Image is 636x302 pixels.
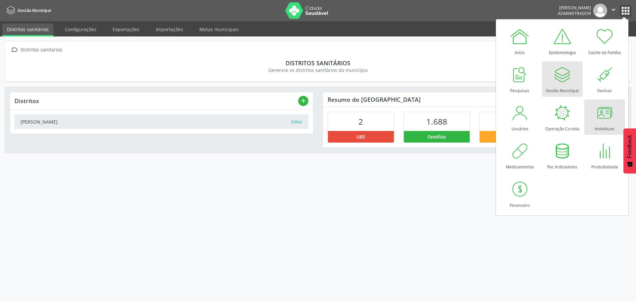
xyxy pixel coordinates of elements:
[195,24,243,35] a: Metas municipais
[356,133,365,140] span: UBS
[19,45,63,55] div: Distritos sanitários
[623,128,636,173] button: Feedback - Mostrar pesquisa
[10,45,19,55] i: 
[298,96,308,106] button: add
[358,116,363,127] span: 2
[500,176,540,211] a: Financeiro
[5,5,51,16] a: Gestão Municipal
[426,116,447,127] span: 1.688
[627,135,633,158] span: Feedback
[151,24,188,35] a: Importações
[584,61,625,97] a: Vacinas
[620,5,631,17] button: apps
[15,114,308,129] a: [PERSON_NAME] Editar
[542,61,583,97] a: Gestão Municipal
[607,4,620,18] button: 
[60,24,101,35] a: Configurações
[610,6,617,13] i: 
[558,11,591,16] span: Administrador
[542,23,583,59] a: Epidemiologia
[300,97,307,104] i: add
[2,24,53,36] a: Distritos sanitários
[21,118,291,125] div: [PERSON_NAME]
[291,119,303,125] button: Editar
[108,24,144,35] a: Exportações
[558,5,591,11] div: [PERSON_NAME]
[428,133,446,140] span: Famílias
[323,92,626,107] div: Resumo do [GEOGRAPHIC_DATA]
[584,138,625,173] a: Produtividade
[500,23,540,59] a: Início
[15,97,298,104] div: Distritos
[14,67,622,74] div: Gerencie os distritos sanitários do município
[542,99,583,135] a: Operação Co-vida
[500,138,540,173] a: Medicamentos
[500,99,540,135] a: Usuários
[500,61,540,97] a: Pesquisas
[14,59,622,67] div: Distritos sanitários
[18,8,51,13] span: Gestão Municipal
[584,99,625,135] a: Indivíduos
[542,138,583,173] a: Pec Indicadores
[584,23,625,59] a: Saúde da Família
[10,45,63,55] a:  Distritos sanitários
[593,4,607,18] img: img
